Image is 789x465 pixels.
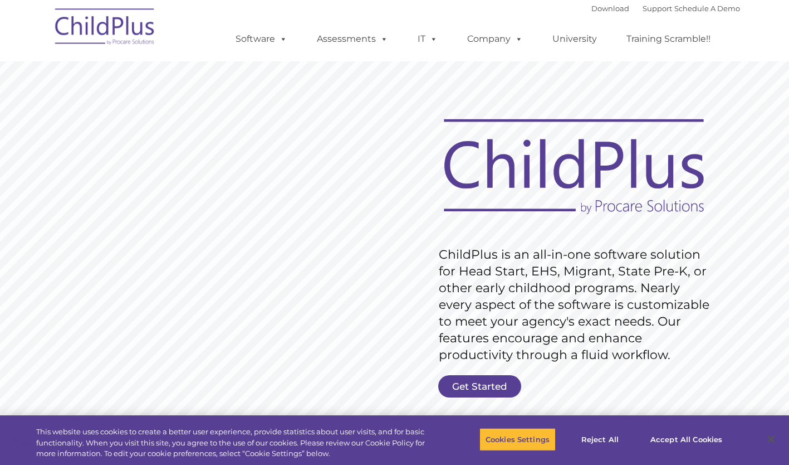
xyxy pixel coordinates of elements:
[541,28,608,50] a: University
[759,427,783,452] button: Close
[36,427,434,459] div: This website uses cookies to create a better user experience, provide statistics about user visit...
[591,4,629,13] a: Download
[406,28,449,50] a: IT
[615,28,722,50] a: Training Scramble!!
[674,4,740,13] a: Schedule A Demo
[456,28,534,50] a: Company
[224,28,298,50] a: Software
[50,1,161,56] img: ChildPlus by Procare Solutions
[438,375,521,398] a: Get Started
[565,428,635,451] button: Reject All
[591,4,740,13] font: |
[643,4,672,13] a: Support
[306,28,399,50] a: Assessments
[644,428,728,451] button: Accept All Cookies
[439,246,715,364] rs-layer: ChildPlus is an all-in-one software solution for Head Start, EHS, Migrant, State Pre-K, or other ...
[479,428,556,451] button: Cookies Settings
